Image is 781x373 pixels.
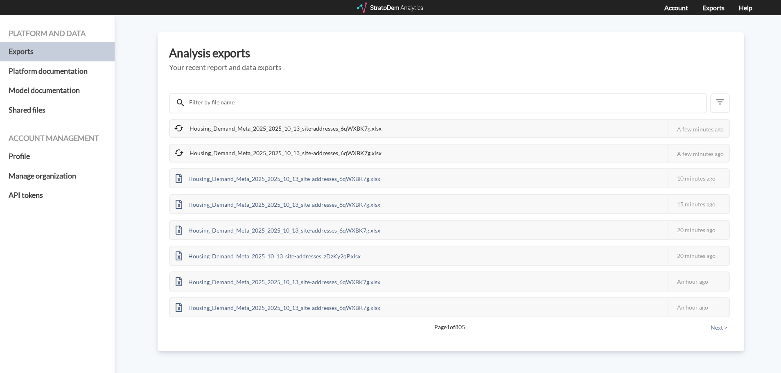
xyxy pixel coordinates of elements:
[668,195,729,213] div: 15 minutes ago
[9,185,106,205] a: API tokens
[9,147,106,166] a: Profile
[170,303,386,310] a: Housing_Demand_Meta_2025_2025_10_13_site-addresses_6qWXBK7g.xlsx
[170,221,386,239] div: Housing_Demand_Meta_2025_2025_10_13_site-addresses_6qWXBK7g.xlsx
[169,47,733,59] h3: Analysis exports
[9,166,106,186] a: Manage organization
[9,81,106,100] a: Model documentation
[198,323,701,331] span: Page 1 of 805
[170,298,386,316] div: Housing_Demand_Meta_2025_2025_10_13_site-addresses_6qWXBK7g.xlsx
[170,145,387,162] div: Housing_Demand_Meta_2025_2025_10_13_site-addresses_6qWXBK7g.xlsx
[9,61,106,81] a: Platform documentation
[708,323,730,332] button: Next >
[668,272,729,291] div: An hour ago
[668,145,729,163] div: A few minutes ago
[664,4,688,11] a: Account
[668,169,729,188] div: 10 minutes ago
[170,169,386,188] div: Housing_Demand_Meta_2025_2025_10_13_site-addresses_6qWXBK7g.xlsx
[739,4,752,11] a: Help
[170,120,387,137] div: Housing_Demand_Meta_2025_2025_10_13_site-addresses_6qWXBK7g.xlsx
[188,98,696,107] input: Filter by file name
[9,29,106,38] h4: Platform and data
[170,251,366,258] a: Housing_Demand_Meta_2025_10_13_site-addresses_zDzKy2qP.xlsx
[170,195,386,213] div: Housing_Demand_Meta_2025_2025_10_13_site-addresses_6qWXBK7g.xlsx
[668,221,729,239] div: 20 minutes ago
[9,100,106,120] a: Shared files
[668,120,729,138] div: A few minutes ago
[668,246,729,265] div: 20 minutes ago
[702,4,725,11] a: Exports
[170,226,386,233] a: Housing_Demand_Meta_2025_2025_10_13_site-addresses_6qWXBK7g.xlsx
[170,277,386,284] a: Housing_Demand_Meta_2025_2025_10_13_site-addresses_6qWXBK7g.xlsx
[170,200,386,207] a: Housing_Demand_Meta_2025_2025_10_13_site-addresses_6qWXBK7g.xlsx
[170,272,386,291] div: Housing_Demand_Meta_2025_2025_10_13_site-addresses_6qWXBK7g.xlsx
[170,174,386,181] a: Housing_Demand_Meta_2025_2025_10_13_site-addresses_6qWXBK7g.xlsx
[668,298,729,316] div: An hour ago
[9,42,106,61] a: Exports
[9,134,106,142] h4: Account management
[169,63,733,72] h5: Your recent report and data exports
[170,246,366,265] div: Housing_Demand_Meta_2025_10_13_site-addresses_zDzKy2qP.xlsx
